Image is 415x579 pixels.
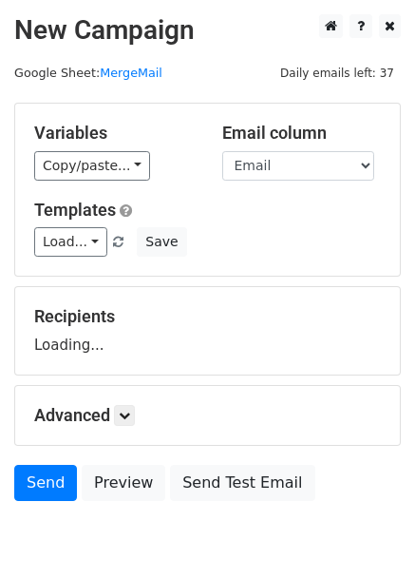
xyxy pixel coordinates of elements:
[14,66,162,80] small: Google Sheet:
[100,66,162,80] a: MergeMail
[14,465,77,501] a: Send
[34,123,194,144] h5: Variables
[137,227,186,257] button: Save
[14,14,401,47] h2: New Campaign
[34,306,381,356] div: Loading...
[34,405,381,426] h5: Advanced
[274,63,401,84] span: Daily emails left: 37
[34,227,107,257] a: Load...
[34,200,116,220] a: Templates
[222,123,382,144] h5: Email column
[34,151,150,181] a: Copy/paste...
[82,465,165,501] a: Preview
[274,66,401,80] a: Daily emails left: 37
[170,465,314,501] a: Send Test Email
[34,306,381,327] h5: Recipients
